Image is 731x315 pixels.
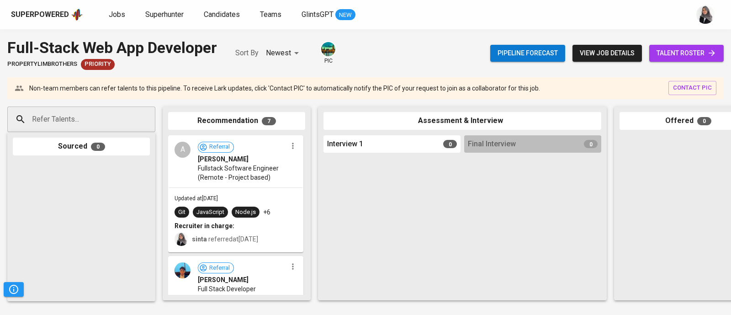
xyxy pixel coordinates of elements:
span: Final Interview [468,139,516,149]
span: Full Stack Developer [198,284,256,294]
p: +6 [263,208,270,217]
span: GlintsGPT [302,10,334,19]
span: 0 [697,117,711,125]
span: [PERSON_NAME] [198,155,249,164]
div: Newest [266,45,302,62]
div: Superpowered [11,10,69,20]
span: Teams [260,10,281,19]
a: Candidates [204,9,242,21]
span: Pipeline forecast [498,48,558,59]
span: NEW [335,11,355,20]
button: view job details [572,45,642,62]
a: Superhunter [145,9,185,21]
b: sinta [192,235,207,243]
span: PropertyLimBrothers [7,60,77,69]
img: sinta.windasari@glints.com [696,5,715,24]
a: talent roster [649,45,724,62]
span: Candidates [204,10,240,19]
a: Teams [260,9,283,21]
span: view job details [580,48,635,59]
span: referred at [DATE] [192,235,258,243]
span: Superhunter [145,10,184,19]
span: Fullstack Software Engineer (Remote - Project based) [198,164,287,182]
span: 0 [91,143,105,151]
div: Full-Stack Web App Developer [7,37,217,59]
span: Jobs [109,10,125,19]
span: [PERSON_NAME] [198,275,249,284]
button: Pipeline forecast [490,45,565,62]
div: A [175,142,191,158]
p: Sort By [235,48,259,59]
div: JavaScript [196,208,224,217]
span: contact pic [673,83,712,93]
span: Priority [81,60,115,69]
button: Open [150,118,152,120]
span: talent roster [657,48,716,59]
div: Node.js [235,208,256,217]
div: New Job received from Demand Team [81,59,115,70]
b: Recruiter in charge: [175,222,234,230]
div: Sourced [13,138,150,155]
img: a5d44b89-0c59-4c54-99d0-a63b29d42bd3.jpg [321,42,335,56]
p: Non-team members can refer talents to this pipeline. To receive Lark updates, click 'Contact PIC'... [29,84,540,93]
div: Recommendation [168,112,305,130]
a: Superpoweredapp logo [11,8,83,21]
span: Referral [206,143,233,151]
button: contact pic [668,81,716,95]
img: app logo [71,8,83,21]
a: Jobs [109,9,127,21]
a: GlintsGPT NEW [302,9,355,21]
div: Assessment & Interview [323,112,601,130]
span: Interview 1 [327,139,363,149]
span: 0 [443,140,457,148]
span: Updated at [DATE] [175,195,218,202]
img: sinta.windasari@glints.com [175,232,188,246]
div: pic [320,41,336,65]
div: Git [178,208,185,217]
span: 7 [262,117,276,125]
img: fd4183e925eb6eb151f83b68207b995c.jpeg [175,262,191,278]
span: 0 [584,140,598,148]
span: Referral [206,264,233,272]
button: Pipeline Triggers [4,282,24,297]
p: Newest [266,48,291,59]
